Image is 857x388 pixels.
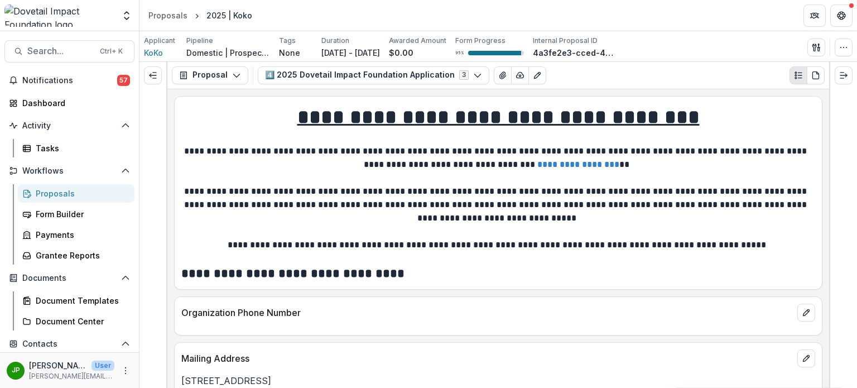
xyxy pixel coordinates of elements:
p: [DATE] - [DATE] [321,47,380,59]
nav: breadcrumb [144,7,257,23]
span: Activity [22,121,117,131]
div: Ctrl + K [98,45,125,58]
div: Dashboard [22,97,126,109]
p: Pipeline [186,36,213,46]
p: None [279,47,300,59]
span: Search... [27,46,93,56]
div: 2025 | Koko [206,9,252,21]
a: Dashboard [4,94,134,112]
a: Payments [18,226,134,244]
p: Tags [279,36,296,46]
a: Tasks [18,139,134,157]
p: [PERSON_NAME][EMAIL_ADDRESS][DOMAIN_NAME] [29,371,114,381]
button: Search... [4,40,134,63]
div: Document Templates [36,295,126,306]
button: Proposal [172,66,248,84]
button: Edit as form [528,66,546,84]
p: 4a3fe2e3-cced-4e59-9bd1-45e342155d3b [533,47,617,59]
a: Document Center [18,312,134,330]
button: Plaintext view [789,66,807,84]
button: 4️⃣ 2025 Dovetail Impact Foundation Application3 [258,66,489,84]
a: Grantee Reports [18,246,134,265]
a: Form Builder [18,205,134,223]
button: Expand right [835,66,853,84]
span: Notifications [22,76,117,85]
button: Open entity switcher [119,4,134,27]
button: Open Activity [4,117,134,135]
div: Form Builder [36,208,126,220]
p: Internal Proposal ID [533,36,598,46]
div: Tasks [36,142,126,154]
div: Jason Pittman [12,367,20,374]
div: Proposals [148,9,187,21]
p: Organization Phone Number [181,306,793,319]
p: Duration [321,36,349,46]
div: Payments [36,229,126,241]
span: Contacts [22,339,117,349]
a: Proposals [144,7,192,23]
button: View Attached Files [494,66,512,84]
button: edit [797,349,815,367]
a: Document Templates [18,291,134,310]
p: Form Progress [455,36,505,46]
p: Mailing Address [181,352,793,365]
a: Proposals [18,184,134,203]
button: Open Contacts [4,335,134,353]
img: Dovetail Impact Foundation logo [4,4,114,27]
div: Grantee Reports [36,250,126,261]
span: Workflows [22,166,117,176]
button: Get Help [830,4,853,27]
p: User [92,361,114,371]
a: KoKo [144,47,163,59]
p: Domestic | Prospects Pipeline [186,47,270,59]
span: Documents [22,274,117,283]
button: Open Documents [4,269,134,287]
button: Notifications57 [4,71,134,89]
div: Proposals [36,188,126,199]
button: PDF view [807,66,825,84]
p: $0.00 [389,47,413,59]
button: edit [797,304,815,322]
span: 57 [117,75,130,86]
p: [PERSON_NAME] [29,360,87,371]
button: Partners [803,4,826,27]
p: Applicant [144,36,175,46]
p: 95 % [455,49,464,57]
button: Expand left [144,66,162,84]
button: More [119,364,132,377]
div: Document Center [36,315,126,327]
button: Open Workflows [4,162,134,180]
p: [STREET_ADDRESS] [181,374,815,387]
p: Awarded Amount [389,36,446,46]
